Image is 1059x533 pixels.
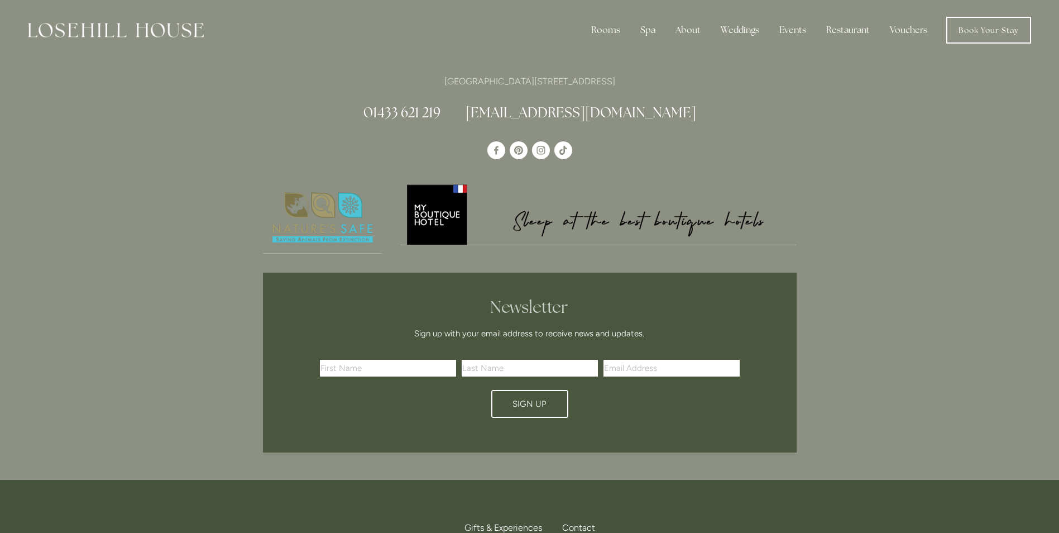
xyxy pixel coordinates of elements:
input: Last Name [462,360,598,377]
img: My Boutique Hotel - Logo [401,183,797,245]
h2: Newsletter [324,297,736,317]
a: Losehill House Hotel & Spa [487,141,505,159]
a: Book Your Stay [946,17,1031,44]
a: 01433 621 219 [363,103,440,121]
div: Events [770,19,815,41]
a: [EMAIL_ADDRESS][DOMAIN_NAME] [466,103,696,121]
input: First Name [320,360,456,377]
a: TikTok [554,141,572,159]
div: Rooms [582,19,629,41]
a: Vouchers [881,19,936,41]
img: Nature's Safe - Logo [263,183,382,253]
a: Nature's Safe - Logo [263,183,382,254]
button: Sign Up [491,390,568,418]
a: Pinterest [510,141,528,159]
p: Sign up with your email address to receive news and updates. [324,327,736,340]
p: [GEOGRAPHIC_DATA][STREET_ADDRESS] [263,74,797,89]
div: Spa [631,19,664,41]
span: Gifts & Experiences [464,522,542,533]
input: Email Address [603,360,740,377]
div: Restaurant [817,19,879,41]
span: Sign Up [512,399,547,409]
img: Losehill House [28,23,204,37]
a: Instagram [532,141,550,159]
div: Weddings [712,19,768,41]
div: About [667,19,710,41]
